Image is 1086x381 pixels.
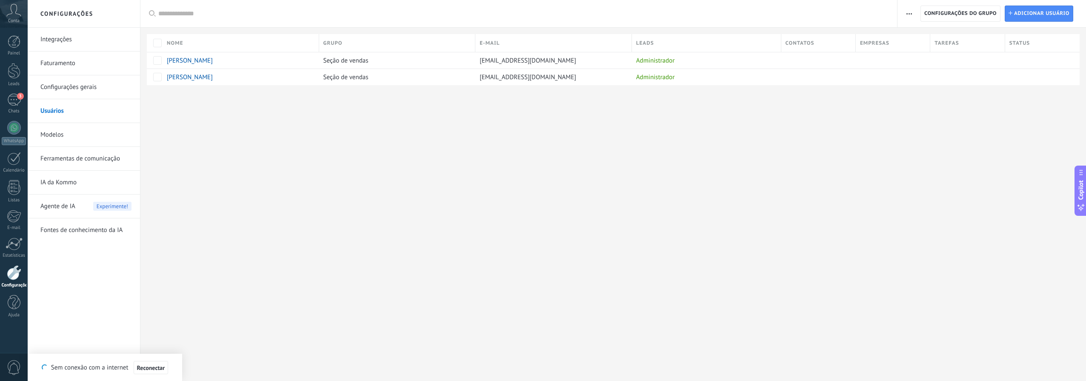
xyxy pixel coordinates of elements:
span: [EMAIL_ADDRESS][DOMAIN_NAME] [480,57,576,65]
div: Ajuda [2,312,26,318]
a: Faturamento [40,52,131,75]
a: Ferramentas de comunicação [40,147,131,171]
a: IA da Kommo [40,171,131,195]
div: Administrador [632,52,777,69]
button: Mais [903,6,915,22]
a: Integrações [40,28,131,52]
span: Adicionar usuário [1014,6,1069,21]
div: Chats [2,109,26,114]
li: Integrações [28,28,140,52]
div: Painel [2,51,26,56]
span: Experimente! [93,202,131,211]
span: Copilot [1077,180,1085,200]
a: Adicionar usuário [1005,6,1073,22]
div: Configurações [2,283,26,288]
div: Estatísticas [2,253,26,258]
button: Configurações do grupo [920,6,1000,22]
div: E-mail [2,225,26,231]
a: Configurações gerais [40,75,131,99]
li: Agente de IA [28,195,140,218]
li: Configurações gerais [28,75,140,99]
li: IA da Kommo [28,171,140,195]
a: Agente de IAExperimente! [40,195,131,218]
span: Empresas [860,39,889,47]
li: Usuários [28,99,140,123]
div: Seção de vendas [319,52,472,69]
span: Nome [167,39,183,47]
div: Seção de vendas [319,69,472,85]
span: Seção de vendas [323,73,369,81]
span: [EMAIL_ADDRESS][DOMAIN_NAME] [480,73,576,81]
a: Usuários [40,99,131,123]
span: Status [1009,39,1030,47]
a: Modelos [40,123,131,147]
span: Seção de vendas [323,57,369,65]
span: Hanor Santos [167,57,213,65]
span: Conta [8,18,20,24]
div: Listas [2,198,26,203]
span: Leads [636,39,654,47]
li: Ferramentas de comunicação [28,147,140,171]
a: Fontes de conhecimento da IA [40,218,131,242]
button: Reconectar [134,361,169,375]
span: Configurações do grupo [924,6,997,21]
span: Contatos [786,39,814,47]
span: Grupo [323,39,343,47]
li: Faturamento [28,52,140,75]
li: Modelos [28,123,140,147]
span: 3 [17,93,24,100]
div: Leads [2,81,26,87]
div: Sem conexão com a internet [42,361,168,375]
span: E-mail [480,39,500,47]
span: Reconectar [137,365,165,371]
div: WhatsApp [2,137,26,145]
li: Fontes de conhecimento da IA [28,218,140,242]
span: Robésio Guimarães [167,73,213,81]
span: Agente de IA [40,195,75,218]
div: Administrador [632,69,777,85]
div: Calendário [2,168,26,173]
span: Tarefas [935,39,959,47]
